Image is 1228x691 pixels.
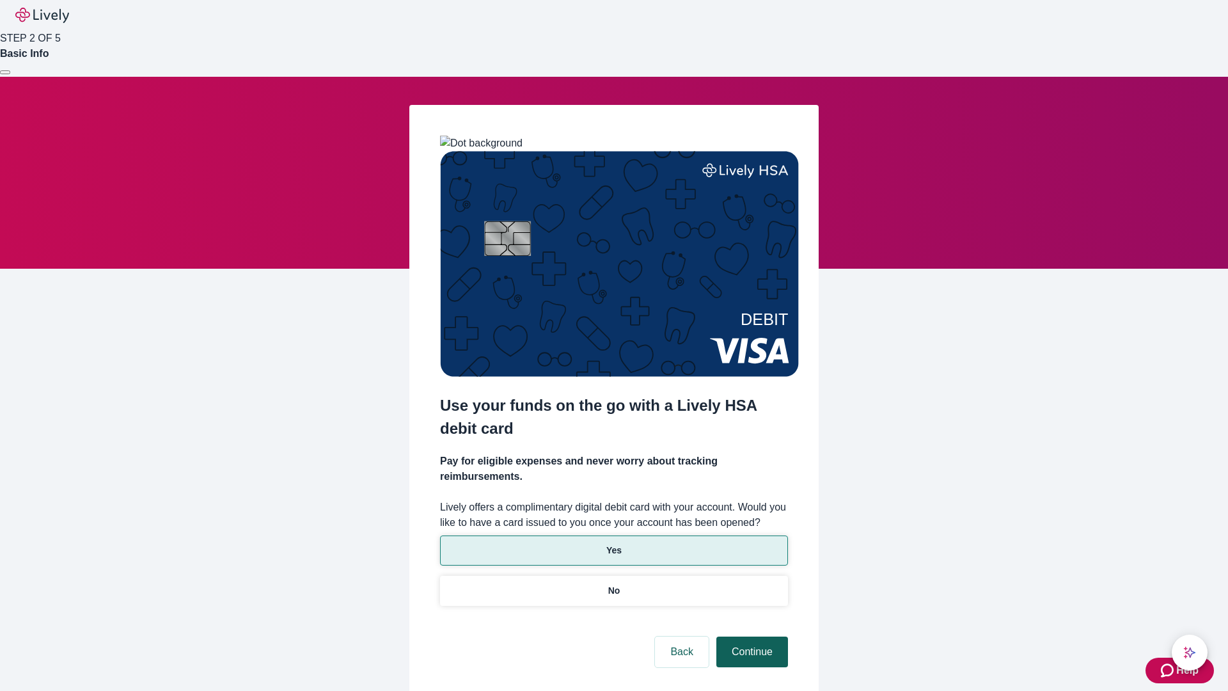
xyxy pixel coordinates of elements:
img: Dot background [440,136,523,151]
label: Lively offers a complimentary digital debit card with your account. Would you like to have a card... [440,500,788,530]
h4: Pay for eligible expenses and never worry about tracking reimbursements. [440,454,788,484]
p: No [608,584,620,598]
h2: Use your funds on the go with a Lively HSA debit card [440,394,788,440]
button: Back [655,637,709,667]
button: chat [1172,635,1208,671]
button: Continue [716,637,788,667]
button: Yes [440,536,788,566]
img: Lively [15,8,69,23]
button: No [440,576,788,606]
img: Debit card [440,151,799,377]
svg: Lively AI Assistant [1183,646,1196,659]
svg: Zendesk support icon [1161,663,1176,678]
button: Zendesk support iconHelp [1145,658,1214,683]
span: Help [1176,663,1199,678]
p: Yes [606,544,622,557]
